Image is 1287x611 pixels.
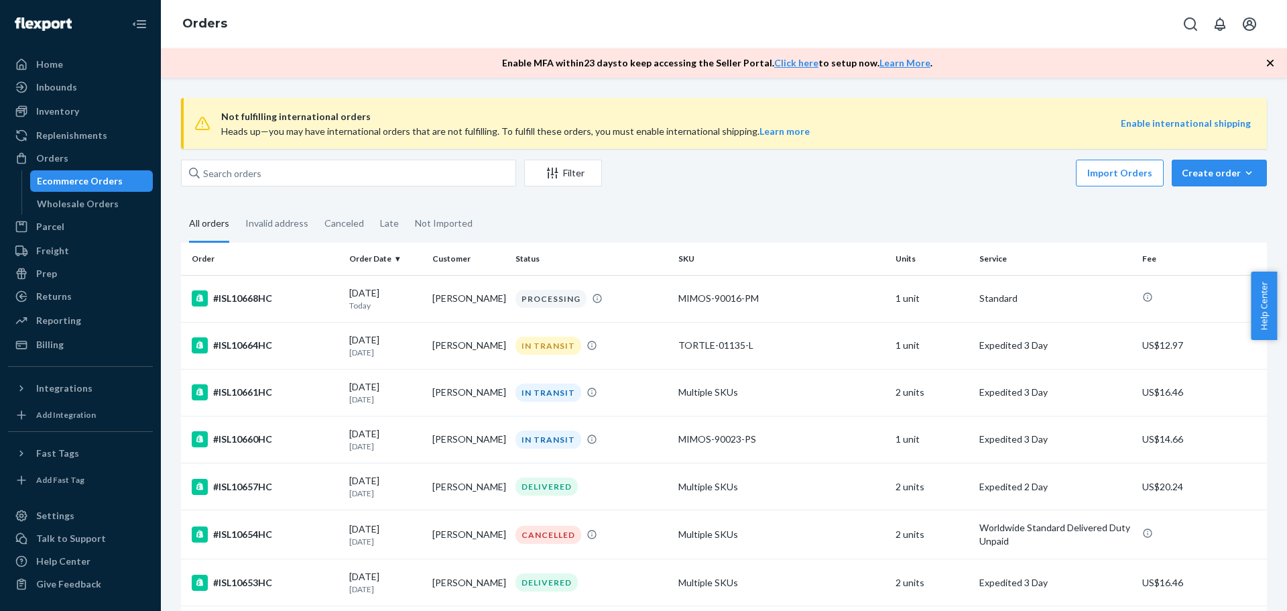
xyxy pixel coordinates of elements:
td: Multiple SKUs [673,369,890,416]
div: IN TRANSIT [515,384,581,402]
a: Inventory [8,101,153,122]
div: [DATE] [349,380,422,405]
div: IN TRANSIT [515,431,581,449]
div: Create order [1182,166,1257,180]
td: US$16.46 [1137,369,1267,416]
div: Billing [36,338,64,351]
a: Click here [774,57,818,68]
div: #ISL10653HC [192,575,339,591]
div: Integrations [36,382,93,395]
button: Filter [524,160,602,186]
img: Flexport logo [15,17,72,31]
a: Ecommerce Orders [30,170,154,192]
div: Inbounds [36,80,77,94]
button: Open Search Box [1177,11,1204,38]
div: CANCELLED [515,526,581,544]
p: Standard [979,292,1131,305]
td: US$12.97 [1137,322,1267,369]
div: Late [380,206,399,241]
td: 2 units [890,369,973,416]
a: Prep [8,263,153,284]
td: Multiple SKUs [673,559,890,606]
div: #ISL10668HC [192,290,339,307]
a: Help Center [8,551,153,572]
a: Billing [8,334,153,355]
th: Service [974,243,1137,275]
a: Talk to Support [8,528,153,549]
p: Worldwide Standard Delivered Duty Unpaid [979,521,1131,548]
p: Expedited 3 Day [979,576,1131,590]
div: #ISL10660HC [192,431,339,447]
td: [PERSON_NAME] [427,322,510,369]
p: [DATE] [349,347,422,358]
th: Order [181,243,344,275]
div: [DATE] [349,474,422,499]
a: Enable international shipping [1121,117,1251,129]
p: [DATE] [349,488,422,499]
button: Help Center [1251,272,1277,340]
td: Multiple SKUs [673,463,890,510]
td: 2 units [890,463,973,510]
td: [PERSON_NAME] [427,369,510,416]
td: [PERSON_NAME] [427,275,510,322]
button: Open notifications [1207,11,1233,38]
td: [PERSON_NAME] [427,559,510,606]
div: [DATE] [349,570,422,595]
span: Not fulfilling international orders [221,109,1121,125]
div: Replenishments [36,129,107,142]
div: #ISL10661HC [192,384,339,400]
div: DELIVERED [515,573,578,592]
div: Add Fast Tag [36,474,84,486]
div: [DATE] [349,286,422,311]
a: Learn more [759,125,810,137]
button: Give Feedback [8,573,153,595]
input: Search orders [181,160,516,186]
a: Inbounds [8,76,153,98]
div: MIMOS-90023-PS [678,433,885,446]
td: Multiple SKUs [673,510,890,559]
button: Open account menu [1236,11,1263,38]
div: TORTLE-01135-L [678,339,885,352]
div: [DATE] [349,333,422,358]
button: Integrations [8,378,153,399]
div: Invalid address [245,206,308,241]
a: Freight [8,240,153,262]
div: PROCESSING [515,290,587,308]
a: Orders [182,16,227,31]
div: Returns [36,290,72,303]
div: Orders [36,152,68,165]
div: [DATE] [349,427,422,452]
a: Settings [8,505,153,526]
div: [DATE] [349,522,422,547]
p: Expedited 3 Day [979,433,1131,446]
a: Add Fast Tag [8,469,153,491]
td: US$16.46 [1137,559,1267,606]
span: Heads up—you may have international orders that are not fulfilling. To fulfill these orders, you ... [221,125,810,137]
td: US$20.24 [1137,463,1267,510]
div: Add Integration [36,409,96,421]
td: 2 units [890,559,973,606]
p: Enable MFA within 23 days to keep accessing the Seller Portal. to setup now. . [502,56,932,70]
p: [DATE] [349,441,422,452]
div: MIMOS-90016-PM [678,292,885,305]
a: Orders [8,148,153,169]
a: Replenishments [8,125,153,146]
div: Filter [525,166,601,180]
p: [DATE] [349,394,422,405]
div: Prep [36,267,57,280]
button: Close Navigation [126,11,153,38]
div: #ISL10657HC [192,479,339,495]
td: 1 unit [890,416,973,463]
p: Expedited 3 Day [979,386,1131,399]
th: Fee [1137,243,1267,275]
td: 2 units [890,510,973,559]
td: 1 unit [890,322,973,369]
td: US$14.66 [1137,416,1267,463]
div: Ecommerce Orders [37,174,123,188]
div: Talk to Support [36,532,106,545]
div: Freight [36,244,69,258]
div: IN TRANSIT [515,337,581,355]
a: Reporting [8,310,153,331]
